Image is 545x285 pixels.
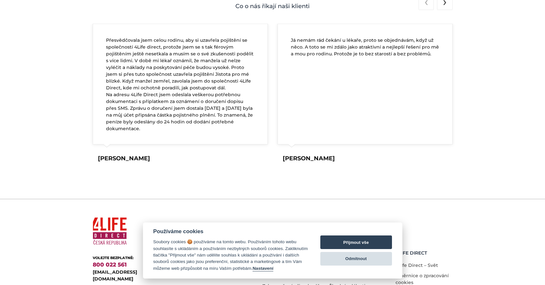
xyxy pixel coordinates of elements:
[106,37,255,132] p: Přesvědčovala jsem celou rodinu, aby si uzavřela pojištění se společností 4Life direct, protože j...
[396,250,457,256] h5: 4LIFE DIRECT
[93,261,127,268] a: 800 022 561
[153,228,308,235] div: Používáme cookies
[93,215,127,247] img: 4Life Direct Česká republika logo
[153,239,308,272] div: Soubory cookies 🍪 používáme na tomto webu. Používáním tohoto webu souhlasíte s ukládáním a použív...
[396,262,438,268] a: 4Life Direct – Svět
[253,266,273,271] button: Nastavení
[283,154,335,163] div: [PERSON_NAME]
[93,255,175,261] div: VOLEJTE BEZPLATNĚ:
[291,37,439,57] p: Já nemám rád čekání u lékaře, proto se objednávám, když už něco. A toto se mi zdálo jako atraktiv...
[93,269,137,282] a: [EMAIL_ADDRESS][DOMAIN_NAME]
[320,235,392,249] button: Přijmout vše
[93,2,453,11] h4: Co o nás říkají naši klienti
[320,252,392,266] button: Odmítnout
[98,154,150,163] div: [PERSON_NAME]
